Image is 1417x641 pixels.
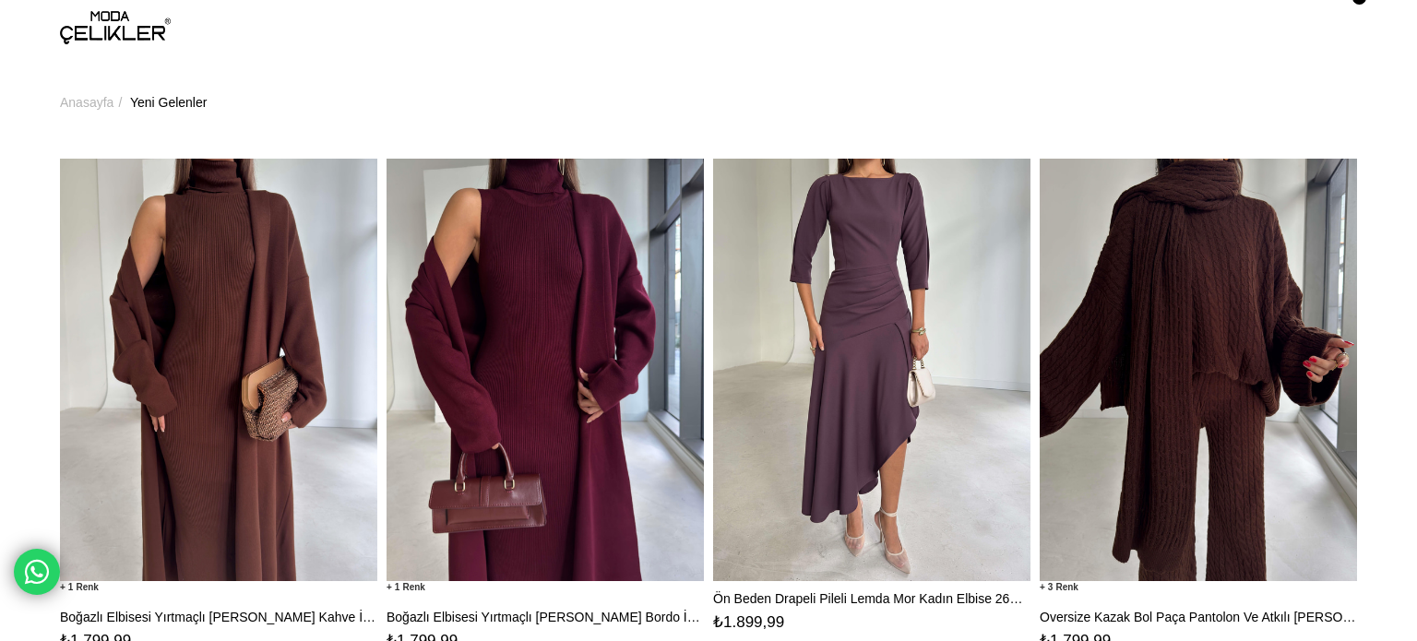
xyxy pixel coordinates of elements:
[713,159,1030,581] img: Ön Beden Drapeli Pileli Lemda Mor Kadın Elbise 26K033
[387,159,704,581] img: Boğazlı Elbisesi Yırtmaçlı Heldo Kadın Bordo İkili Triko Takım 26K094
[387,581,425,593] span: 1
[60,55,113,149] a: Anasayfa
[387,609,704,625] a: Boğazlı Elbisesi Yırtmaçlı [PERSON_NAME] Bordo İkili Triko Takım 26K094
[60,11,171,44] img: logo
[60,55,126,149] li: >
[130,55,208,149] a: Yeni Gelenler
[1040,609,1357,625] a: Oversize Kazak Bol Paça Pantolon Ve Atkılı [PERSON_NAME] Kahve Üçlü Triko Takım 26K093
[60,159,377,581] img: Boğazlı Elbisesi Yırtmaçlı Heldo Kadın Kahve İkili Triko Takım 26K094
[60,581,99,593] span: 1
[713,590,1030,607] a: Ön Beden Drapeli Pileli Lemda Mor Kadın Elbise 26K033
[1040,159,1357,581] img: Oversize Kazak Bol Paça Pantolon Ve Atkılı Kalli Kadın Kahve Üçlü Triko Takım 26K093
[713,613,784,631] span: ₺1.899,99
[1040,581,1078,593] span: 3
[60,609,377,625] a: Boğazlı Elbisesi Yırtmaçlı [PERSON_NAME] Kahve İkili Triko Takım 26K094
